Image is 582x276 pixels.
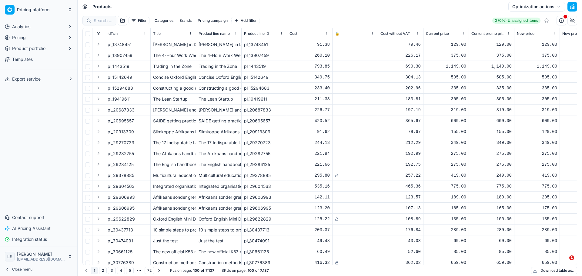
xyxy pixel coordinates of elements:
[426,205,466,211] div: 165.00
[380,74,421,80] div: 304.13
[244,172,284,178] div: pl_29378885
[153,118,193,124] div: SAIDE getting practical
[244,52,284,58] div: pl_13907459
[5,252,14,261] span: LS
[471,216,512,222] div: 100.00
[531,267,577,274] button: Download table as...
[92,4,112,10] span: Products
[153,85,193,91] div: Constructing a good dissertation
[222,268,246,273] span: SKUs on page :
[426,31,449,36] span: Current price
[289,227,330,233] div: 203.37
[517,238,557,244] div: 69.00
[2,74,75,84] button: Export service
[244,161,284,168] div: pl_29284125
[244,74,284,80] div: pl_15142649
[153,260,193,266] div: Construction methods for civil engineering
[92,4,112,10] nav: breadcrumb
[289,249,330,255] div: 60.49
[153,183,193,189] div: Integrated organisational communication
[517,107,557,113] div: 319.00
[2,234,75,244] button: Integration status
[95,30,102,37] button: Expand all
[199,260,239,266] div: Construction methods for civil engineering
[517,74,557,80] div: 505.00
[289,205,330,211] div: 123.20
[108,194,135,200] span: pl_29606993
[199,74,239,80] div: Concise Oxford English Dictionary
[380,183,421,189] div: 465.36
[153,52,193,58] div: The 4-Hour Work Week
[94,18,112,24] input: Search by SKU or title
[95,62,102,70] button: Expand
[244,31,269,36] span: Product line ID
[517,249,557,255] div: 85.00
[199,216,239,222] div: Oxford English Mini Dictionary
[289,63,330,69] div: 793.85
[199,31,230,36] span: Product line name
[82,267,90,274] button: Go to previous page
[471,118,512,124] div: 609.00
[426,227,466,233] div: 289.00
[129,17,149,24] button: Filter
[153,31,161,36] span: Title
[108,96,131,102] span: pl_19419611
[199,151,239,157] div: The Afrikaans handbook and study guide
[199,42,239,48] div: [PERSON_NAME] in Die Suburbs
[199,140,239,146] div: The 17 Indisputable Laws of Teamwork
[471,151,512,157] div: 275.00
[289,42,330,48] div: 91.38
[199,238,239,244] div: Just the test
[426,161,466,168] div: 275.00
[17,257,65,262] span: [EMAIL_ADDRESS][DOMAIN_NAME]
[199,118,239,124] div: SAIDE getting practical
[153,172,193,178] div: Multicultural education
[471,249,512,255] div: 85.00
[199,52,239,58] div: The 4-Hour Work Week
[199,172,239,178] div: Multicultural education
[95,161,102,168] button: Expand
[2,33,75,42] button: Pricing
[426,96,466,102] div: 305.00
[426,238,466,244] div: 69.00
[2,22,75,32] button: Analytics
[517,118,557,124] div: 609.00
[244,129,284,135] div: pl_20913309
[289,238,330,244] div: 49.48
[244,63,284,69] div: pl_1443519
[380,151,421,157] div: 192.99
[517,227,557,233] div: 289.00
[471,238,512,244] div: 69.00
[153,238,193,244] div: Just the test
[471,140,512,146] div: 349.00
[177,17,194,24] button: Brands
[2,249,75,264] button: LS[PERSON_NAME][EMAIL_ADDRESS][DOMAIN_NAME]
[152,17,176,24] button: Categories
[289,140,330,146] div: 244.13
[380,42,421,48] div: 79.46
[153,151,193,157] div: The Afrikaans handbook and study guide
[2,265,75,274] button: Close menu
[380,63,421,69] div: 690.30
[199,249,239,255] div: The new official K53 manual
[471,107,512,113] div: 319.00
[153,194,193,200] div: Afrikaans sonder grense eerste addisionele taal : Graad 4 : Leerderboek
[380,107,421,113] div: 197.19
[95,237,102,244] button: Expand
[153,74,193,80] div: Concise Oxford English Dictionary
[471,96,512,102] div: 305.00
[471,31,506,36] span: Current promo price
[380,238,421,244] div: 43.03
[426,216,466,222] div: 135.00
[380,161,421,168] div: 192.75
[108,151,134,157] span: pl_29282755
[380,194,421,200] div: 123.57
[17,251,65,257] span: [PERSON_NAME]
[153,205,193,211] div: Afrikaans sonder grense eerste addisionele taal : Graad 5 : Leerderboek
[12,45,45,52] span: Product portfolio
[108,172,134,178] span: pl_29378885
[471,205,512,211] div: 165.00
[426,74,466,80] div: 505.00
[12,267,32,272] span: Close menu
[108,238,133,244] span: pl_30474091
